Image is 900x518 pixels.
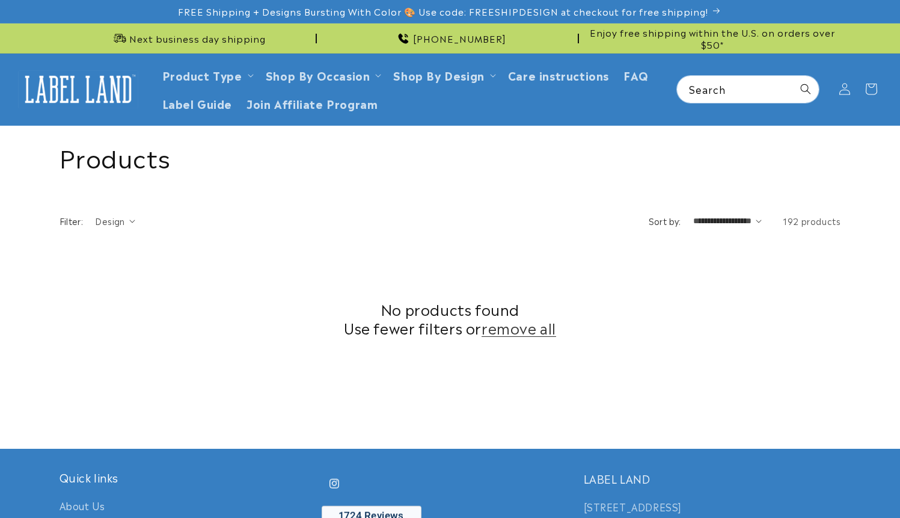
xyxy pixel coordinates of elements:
[60,497,105,517] a: About Us
[178,5,708,17] span: FREE Shipping + Designs Bursting With Color 🎨 Use code: FREESHIPDESIGN at checkout for free shipp...
[584,470,841,484] h2: LABEL LAND
[129,32,266,45] span: Next business day shipping
[155,61,259,89] summary: Product Type
[649,215,681,227] label: Sort by:
[155,89,240,117] a: Label Guide
[783,215,840,227] span: 192 products
[386,61,500,89] summary: Shop By Design
[60,23,317,53] div: Announcement
[18,70,138,108] img: Label Land
[239,89,385,117] a: Join Affiliate Program
[259,61,387,89] summary: Shop By Occasion
[95,215,124,227] span: Design
[623,68,649,82] span: FAQ
[501,61,616,89] a: Care instructions
[60,215,84,227] h2: Filter:
[508,68,609,82] span: Care instructions
[322,23,579,53] div: Announcement
[162,67,242,83] a: Product Type
[246,96,378,110] span: Join Affiliate Program
[393,67,484,83] a: Shop By Design
[60,470,317,484] h2: Quick links
[60,141,841,172] h1: Products
[482,318,556,337] a: remove all
[584,23,841,53] div: Announcement
[266,68,370,82] span: Shop By Occasion
[616,61,656,89] a: FAQ
[162,96,233,110] span: Label Guide
[792,76,819,102] button: Search
[14,66,143,113] a: Label Land
[60,300,841,337] h2: No products found Use fewer filters or
[584,26,841,50] span: Enjoy free shipping within the U.S. on orders over $50*
[95,215,135,227] summary: Design (0 selected)
[413,32,506,45] span: [PHONE_NUMBER]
